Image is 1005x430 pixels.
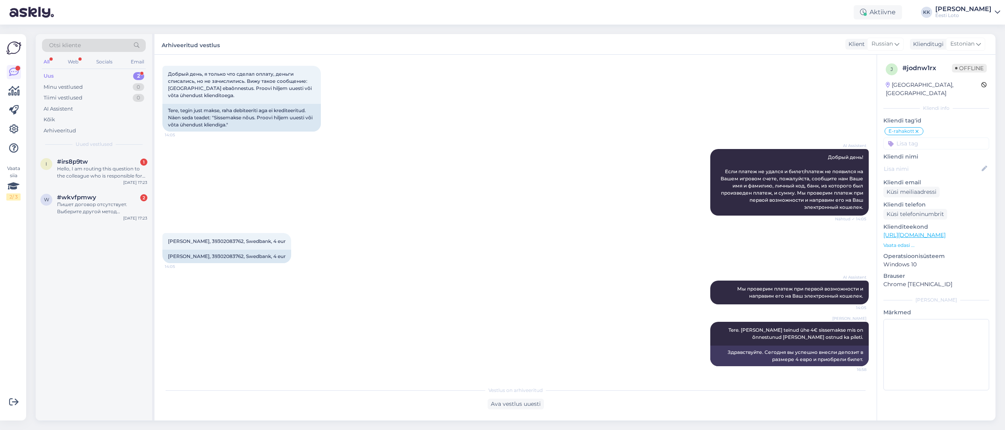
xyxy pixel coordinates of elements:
img: Askly Logo [6,40,21,55]
div: Socials [95,57,114,67]
div: Küsi telefoninumbrit [883,209,947,220]
div: 1 [140,159,147,166]
div: AI Assistent [44,105,73,113]
div: Пишет договор отсутствует. Выберите другой метод подтверждения. Вот так пишет [57,201,147,215]
div: [PERSON_NAME] [935,6,992,12]
div: Vaata siia [6,165,21,201]
p: Kliendi telefon [883,201,989,209]
span: E-rahakott [889,129,914,134]
div: Klienditugi [910,40,944,48]
a: [URL][DOMAIN_NAME] [883,231,946,239]
div: Web [66,57,80,67]
p: Märkmed [883,308,989,317]
div: # jodnw1rx [902,63,952,73]
div: All [42,57,51,67]
p: Brauser [883,272,989,280]
p: Operatsioonisüsteem [883,252,989,260]
span: #irs8p9tw [57,158,88,165]
div: Tiimi vestlused [44,94,82,102]
span: Nähtud ✓ 14:05 [835,216,866,222]
div: [DATE] 17:23 [123,180,147,185]
input: Lisa tag [883,138,989,149]
span: 16:58 [837,367,866,373]
div: Ava vestlus uuesti [488,399,544,409]
div: Eesti Loto [935,12,992,19]
p: Chrome [TECHNICAL_ID] [883,280,989,289]
span: i [46,161,47,167]
span: w [44,197,49,203]
label: Arhiveeritud vestlus [162,39,220,50]
div: Kõik [44,116,55,124]
div: 2 / 3 [6,193,21,201]
div: Küsi meiliaadressi [883,187,940,197]
span: Tere. [PERSON_NAME] teinud ühe 4€ sissemakse mis on õnnestunud [PERSON_NAME] ostnud ka pileti. [728,327,864,340]
div: Здравствуйте. Сегодня вы успешно внесли депозит в размере 4 евро и приобрели билет. [710,346,869,366]
span: 14:05 [837,305,866,311]
p: Kliendi nimi [883,153,989,161]
p: Kliendi email [883,178,989,187]
div: Hello, I am routing this question to the colleague who is responsible for this topic. The reply m... [57,165,147,180]
span: [PERSON_NAME], 39302083762, Swedbank, 4 eur [168,238,286,244]
span: [PERSON_NAME] [832,315,866,321]
span: 14:05 [165,132,195,138]
div: 2 [140,194,147,201]
div: Minu vestlused [44,83,83,91]
div: Uus [44,72,54,80]
span: Russian [872,40,893,48]
div: 2 [133,72,144,80]
div: Aktiivne [854,5,902,19]
div: [PERSON_NAME], 39302083762, Swedbank, 4 eur [162,250,291,263]
span: Estonian [950,40,974,48]
div: Arhiveeritud [44,127,76,135]
p: Windows 10 [883,260,989,269]
span: AI Assistent [837,274,866,280]
div: KK [921,7,932,18]
div: Klient [845,40,865,48]
div: [PERSON_NAME] [883,296,989,304]
a: [PERSON_NAME]Eesti Loto [935,6,1000,19]
span: 14:05 [165,264,195,269]
div: [DATE] 17:23 [123,215,147,221]
div: 0 [133,94,144,102]
div: Kliendi info [883,105,989,112]
span: Добрый день, я только что сделал оплату, деньги списались, но не зачислились. Вижу такое сообщени... [168,71,313,98]
div: Tere, tegin just makse, raha debiteeriti aga ei krediteeritud. Näen seda teadet: "Sissemakse nõus... [162,104,321,132]
span: Otsi kliente [49,41,81,50]
span: Offline [952,64,987,73]
p: Vaata edasi ... [883,242,989,249]
div: Email [129,57,146,67]
input: Lisa nimi [884,164,980,173]
span: AI Assistent [837,143,866,149]
p: Kliendi tag'id [883,117,989,125]
span: Мы проверим платеж при первой возможности и направим его на Ваш электронный кошелек. [737,286,864,299]
div: 0 [133,83,144,91]
p: Klienditeekond [883,223,989,231]
span: j [891,66,893,72]
span: #wkvfpmwy [57,194,96,201]
span: Uued vestlused [76,141,113,148]
span: Vestlus on arhiveeritud [488,387,543,394]
div: [GEOGRAPHIC_DATA], [GEOGRAPHIC_DATA] [886,81,981,97]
